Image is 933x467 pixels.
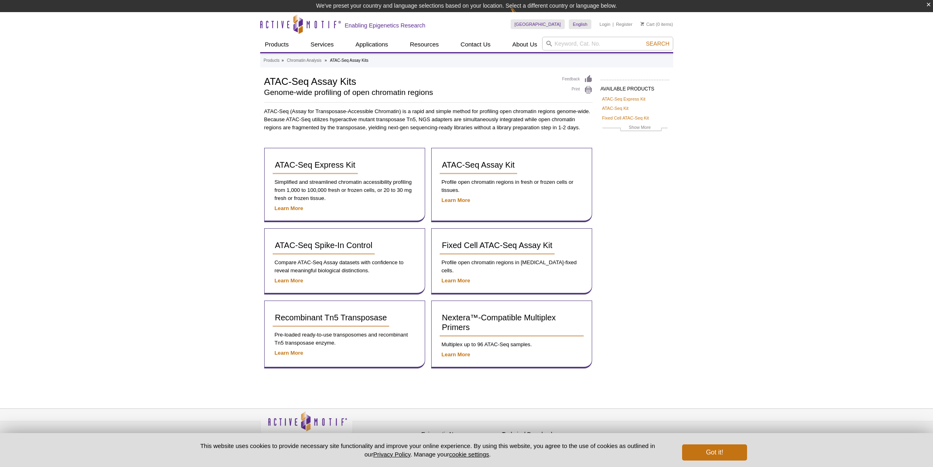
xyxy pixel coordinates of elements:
[502,431,579,438] h4: Technical Downloads
[373,451,410,458] a: Privacy Policy
[357,430,388,442] a: Privacy Policy
[440,156,517,174] a: ATAC-Seq Assay Kit
[616,21,632,27] a: Register
[264,89,554,96] h2: Genome-wide profiling of open chromatin regions
[456,37,495,52] a: Contact Us
[275,160,355,169] span: ATAC-Seq Express Kit
[510,6,532,25] img: Change Here
[442,351,470,358] a: Learn More
[405,37,444,52] a: Resources
[601,80,669,94] h2: AVAILABLE PRODUCTS
[422,431,498,438] h4: Epigenetic News
[602,124,668,133] a: Show More
[442,313,556,332] span: Nextera™-Compatible Multiplex Primers
[440,341,584,349] p: Multiplex up to 96 ATAC-Seq samples.
[273,259,417,275] p: Compare ATAC-Seq Assay datasets with confidence to reveal meaningful biological distinctions.
[351,37,393,52] a: Applications
[275,205,303,211] a: Learn More
[325,58,327,63] li: »
[641,22,644,26] img: Your Cart
[282,58,284,63] li: »
[273,237,375,255] a: ATAC-Seq Spike-In Control
[542,37,673,50] input: Keyword, Cat. No.
[562,86,593,95] a: Print
[273,156,358,174] a: ATAC-Seq Express Kit
[442,278,470,284] a: Learn More
[440,309,584,337] a: Nextera™-Compatible Multiplex Primers
[442,241,553,250] span: Fixed Cell ATAC-Seq Assay Kit
[273,178,417,202] p: Simplified and streamlined chromatin accessibility profiling from 1,000 to 100,000 fresh or froze...
[602,114,649,122] a: Fixed Cell ATAC-Seq Kit
[275,313,387,322] span: Recombinant Tn5 Transposase
[602,105,629,112] a: ATAC-Seq Kit
[440,237,555,255] a: Fixed Cell ATAC-Seq Assay Kit
[507,37,542,52] a: About Us
[260,409,353,442] img: Active Motif,
[646,40,669,47] span: Search
[330,58,368,63] li: ATAC-Seq Assay Kits
[260,37,294,52] a: Products
[273,331,417,347] p: Pre-loaded ready-to-use transposomes and recombinant Tn5 transposase enzyme.
[264,107,593,132] p: ATAC-Seq (Assay for Transposase-Accessible Chromatin) is a rapid and simple method for profiling ...
[643,40,672,47] button: Search
[275,241,373,250] span: ATAC-Seq Spike-In Control
[287,57,321,64] a: Chromatin Analysis
[613,19,614,29] li: |
[641,21,655,27] a: Cart
[569,19,591,29] a: English
[442,197,470,203] a: Learn More
[583,423,643,441] table: Click to Verify - This site chose Symantec SSL for secure e-commerce and confidential communicati...
[562,75,593,84] a: Feedback
[641,19,673,29] li: (0 items)
[275,278,303,284] a: Learn More
[345,22,426,29] h2: Enabling Epigenetics Research
[511,19,565,29] a: [GEOGRAPHIC_DATA]
[273,309,390,327] a: Recombinant Tn5 Transposase
[682,444,747,461] button: Got it!
[186,442,669,459] p: This website uses cookies to provide necessary site functionality and improve your online experie...
[306,37,339,52] a: Services
[602,95,646,103] a: ATAC-Seq Express Kit
[264,75,554,87] h1: ATAC-Seq Assay Kits
[442,160,515,169] span: ATAC-Seq Assay Kit
[264,57,280,64] a: Products
[275,350,303,356] a: Learn More
[440,178,584,194] p: Profile open chromatin regions in fresh or frozen cells or tissues.
[449,451,489,458] button: cookie settings
[599,21,610,27] a: Login
[440,259,584,275] p: Profile open chromatin regions in [MEDICAL_DATA]-fixed cells.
